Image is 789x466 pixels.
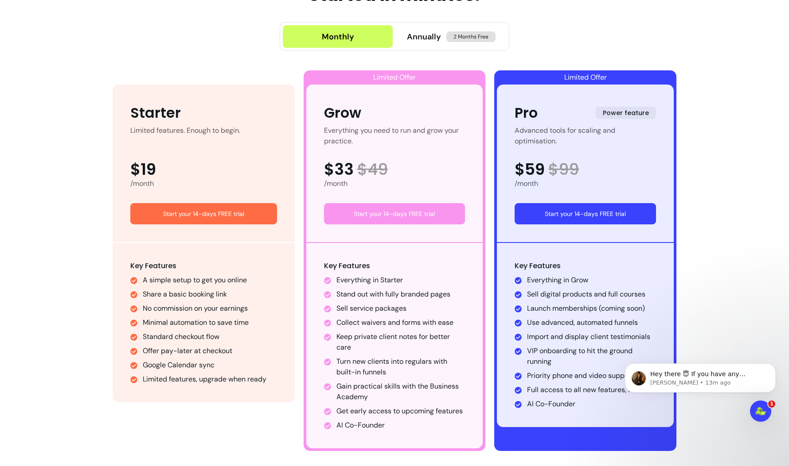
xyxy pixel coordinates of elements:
[130,261,176,271] span: Key Features
[324,178,465,189] div: /month
[336,317,465,328] li: Collect waivers and forms with ease
[143,346,277,356] li: Offer pay-later at checkout
[527,317,656,328] li: Use advanced, automated funnels
[143,374,277,385] li: Limited features, upgrade when ready
[322,31,354,43] div: Monthly
[527,399,656,409] li: AI Co-Founder
[143,275,277,285] li: A simple setup to get you online
[336,289,465,300] li: Stand out with fully branded pages
[130,125,240,146] div: Limited features. Enough to begin.
[497,70,674,85] div: Limited Offer
[336,381,465,402] li: Gain practical skills with the Business Academy
[336,275,465,285] li: Everything in Starter
[515,161,545,178] span: $59
[324,125,465,146] div: Everything you need to run and grow your practice.
[527,370,656,381] li: Priority phone and video support
[596,107,656,119] span: Power feature
[130,178,277,189] div: /month
[143,289,277,300] li: Share a basic booking link
[515,178,656,189] div: /month
[130,102,181,123] div: Starter
[612,345,789,442] iframe: Intercom notifications message
[336,406,465,416] li: Get early access to upcoming features
[143,317,277,328] li: Minimal automation to save time
[527,331,656,342] li: Import and display client testimonials
[130,161,156,178] span: $19
[336,420,465,431] li: AI Co-Founder
[336,303,465,314] li: Sell service packages
[324,261,370,271] span: Key Features
[527,303,656,314] li: Launch memberships (coming soon)
[324,203,465,224] a: Start your 14-days FREE trial
[515,261,561,271] span: Key Features
[515,203,656,224] a: Start your 14-days FREE trial
[143,303,277,314] li: No commission on your earnings
[527,346,656,367] li: VIP onboarding to hit the ground running
[130,203,277,224] a: Start your 14-days FREE trial
[407,31,441,43] span: Annually
[446,31,496,42] span: 2 Months Free
[324,102,361,123] div: Grow
[336,356,465,377] li: Turn new clients into regulars with built-in funnels
[527,385,656,395] li: Full access to all new features, first
[515,102,538,123] div: Pro
[527,275,656,285] li: Everything in Grow
[750,401,771,422] iframe: Intercom live chat
[143,360,277,370] li: Google Calendar sync
[548,161,579,178] span: $ 99
[357,161,388,178] span: $ 49
[527,289,656,300] li: Sell digital products and full courses
[324,161,354,178] span: $33
[306,70,483,85] div: Limited Offer
[336,331,465,353] li: Keep private client notes for better care
[768,401,775,408] span: 1
[143,331,277,342] li: Standard checkout flow
[515,125,656,146] div: Advanced tools for scaling and optimisation.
